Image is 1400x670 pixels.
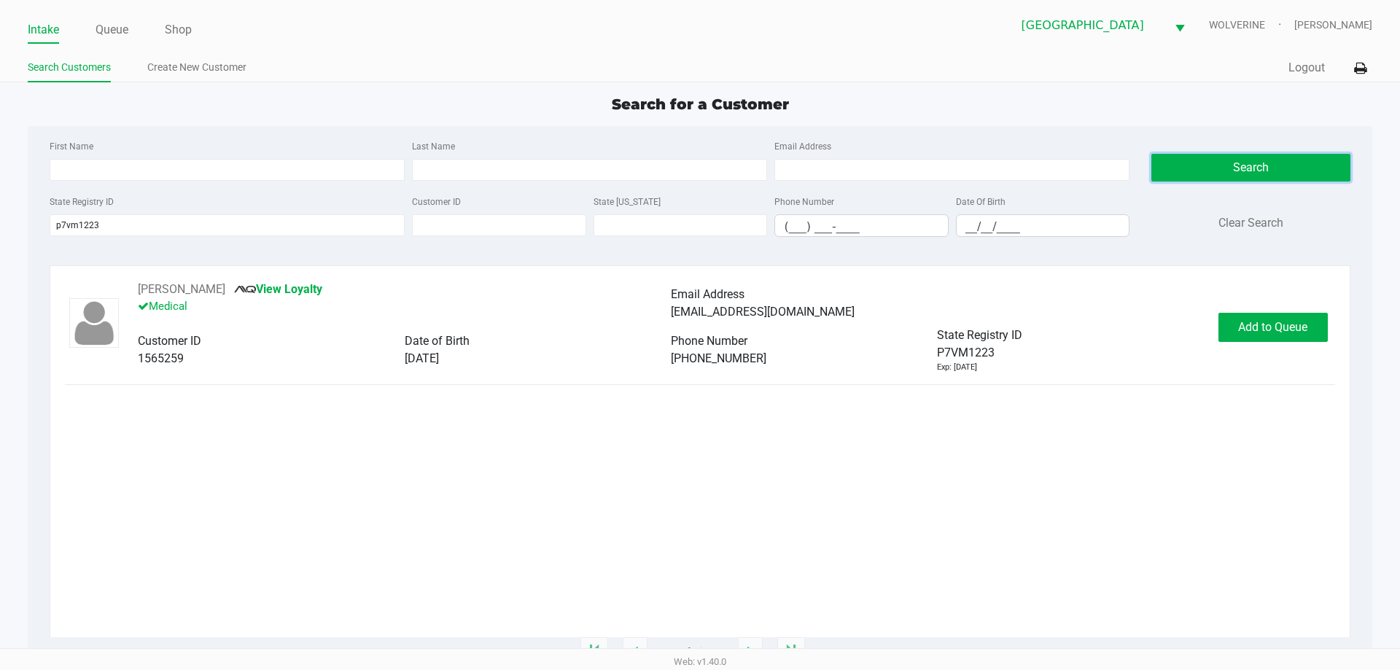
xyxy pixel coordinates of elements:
[1218,313,1328,342] button: Add to Queue
[50,195,114,209] label: State Registry ID
[28,20,59,40] a: Intake
[96,20,128,40] a: Queue
[147,58,246,77] a: Create New Customer
[671,305,855,319] span: [EMAIL_ADDRESS][DOMAIN_NAME]
[594,195,661,209] label: State [US_STATE]
[777,637,805,666] app-submit-button: Move to last page
[234,282,322,296] a: View Loyalty
[774,195,834,209] label: Phone Number
[580,637,608,666] app-submit-button: Move to first page
[1294,17,1372,33] span: [PERSON_NAME]
[662,644,723,659] span: 1 - 1 of 1 items
[956,195,1006,209] label: Date Of Birth
[674,656,726,667] span: Web: v1.40.0
[50,140,93,153] label: First Name
[623,637,647,666] app-submit-button: Previous
[738,637,763,666] app-submit-button: Next
[412,140,455,153] label: Last Name
[1166,8,1194,42] button: Select
[138,281,225,298] button: See customer info
[774,140,831,153] label: Email Address
[937,328,1022,342] span: State Registry ID
[937,362,977,374] div: Exp: [DATE]
[957,215,1129,238] input: Format: MM/DD/YYYY
[1238,320,1307,334] span: Add to Queue
[612,96,789,113] span: Search for a Customer
[774,214,949,237] kendo-maskedtextbox: Format: (999) 999-9999
[1288,59,1325,77] button: Logout
[1022,17,1157,34] span: [GEOGRAPHIC_DATA]
[405,351,439,365] span: [DATE]
[956,214,1130,237] kendo-maskedtextbox: Format: MM/DD/YYYY
[937,344,995,362] span: P7VM1223
[671,287,744,301] span: Email Address
[138,334,201,348] span: Customer ID
[775,215,948,238] input: Format: (999) 999-9999
[1209,17,1294,33] span: WOLVERINE
[138,351,184,365] span: 1565259
[28,58,111,77] a: Search Customers
[1218,214,1283,232] button: Clear Search
[165,20,192,40] a: Shop
[412,195,461,209] label: Customer ID
[138,298,671,315] p: Medical
[405,334,470,348] span: Date of Birth
[671,351,766,365] span: [PHONE_NUMBER]
[671,334,747,348] span: Phone Number
[1151,154,1350,182] button: Search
